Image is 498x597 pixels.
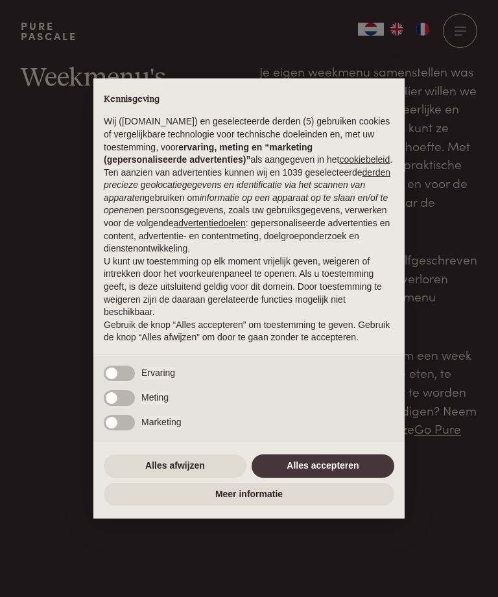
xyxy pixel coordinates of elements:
p: U kunt uw toestemming op elk moment vrijelijk geven, weigeren of intrekken door het voorkeurenpan... [104,255,394,319]
p: Wij ([DOMAIN_NAME]) en geselecteerde derden (5) gebruiken cookies of vergelijkbare technologie vo... [104,115,394,166]
strong: ervaring, meting en “marketing (gepersonaliseerde advertenties)” [104,142,313,165]
em: precieze geolocatiegegevens en identificatie via het scannen van apparaten [104,180,365,203]
em: informatie op een apparaat op te slaan en/of te openen [104,193,388,216]
button: Meer informatie [104,483,394,506]
button: derden [362,167,391,180]
button: advertentiedoelen [173,217,245,230]
span: Marketing [141,416,181,429]
p: Gebruik de knop “Alles accepteren” om toestemming te geven. Gebruik de knop “Alles afwijzen” om d... [104,319,394,344]
button: Alles afwijzen [104,454,246,478]
h2: Kennisgeving [104,94,394,106]
button: Alles accepteren [252,454,394,478]
span: Meting [141,392,169,404]
span: Ervaring [141,367,175,380]
a: cookiebeleid [339,154,390,165]
p: Ten aanzien van advertenties kunnen wij en 1039 geselecteerde gebruiken om en persoonsgegevens, z... [104,167,394,255]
